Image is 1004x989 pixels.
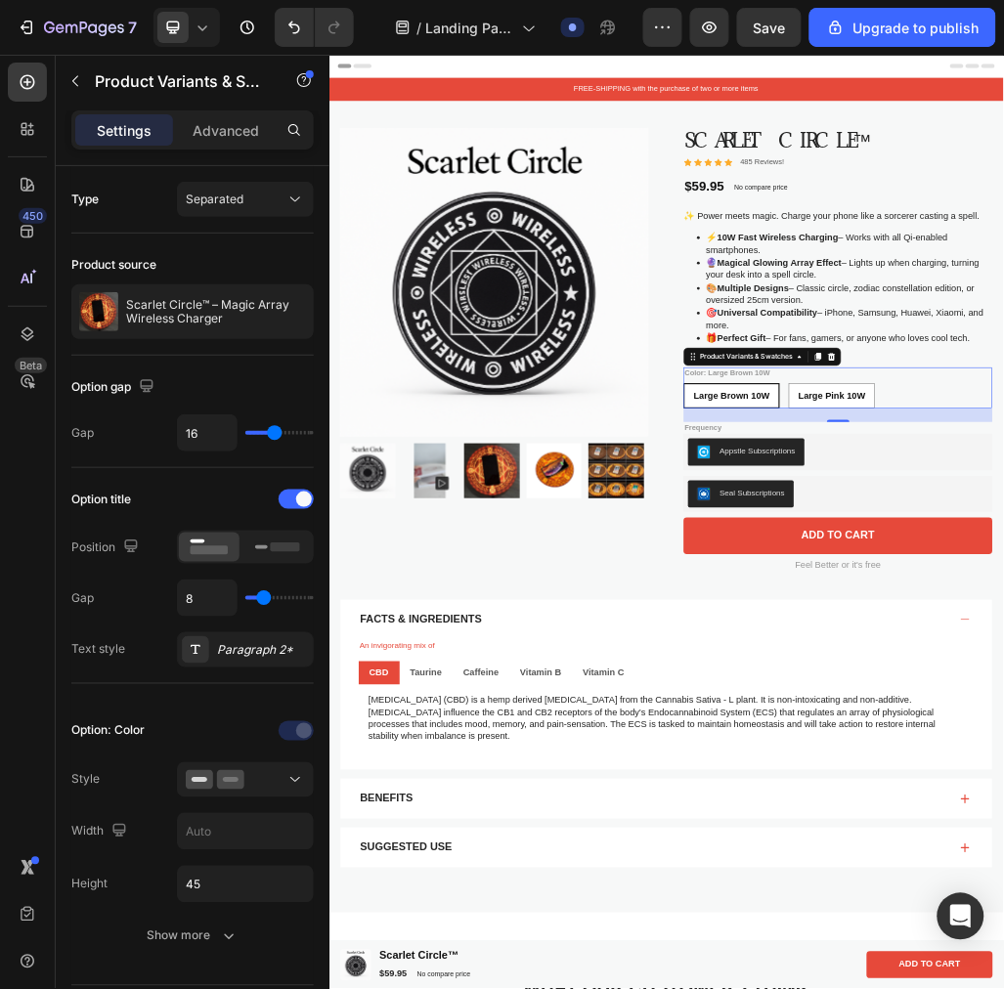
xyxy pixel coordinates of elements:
[676,353,892,369] strong: Magical Glowing Array Effect
[178,814,313,849] input: Auto
[95,69,261,93] p: Product Variants & Swatches
[826,18,980,38] div: Upgrade to publish
[679,678,811,699] div: Appstle Subscriptions
[816,584,933,601] span: Large Pink 10W
[676,309,886,325] strong: 10W Fast Wireless Charging
[634,584,766,601] span: Large Brown 10W
[641,516,810,534] div: Product Variants & Swatches
[8,8,146,47] button: 7
[186,192,243,206] span: Separated
[71,256,156,274] div: Product source
[938,893,984,940] div: Open Intercom Messenger
[148,926,239,946] div: Show more
[754,20,786,36] span: Save
[679,752,793,772] div: Seal Subscriptions
[821,824,949,848] div: Add to cart
[71,771,100,789] div: Style
[126,298,306,325] p: Scarlet Circle™ – Magic Array Wireless Charger
[425,18,514,38] span: Landing Page - [DATE] 10:20:45
[625,666,827,713] button: Appstle Subscriptions
[705,224,798,236] p: No compare price
[71,876,108,893] div: Height
[676,397,800,413] strong: Multiple Designs
[217,642,309,660] div: Paragraph 2*
[71,589,94,607] div: Gap
[193,120,259,141] p: Advanced
[676,440,850,456] strong: Universal Compatibility
[178,415,237,451] input: Auto
[275,8,354,47] div: Undo/Redo
[416,18,421,38] span: /
[19,208,47,224] div: 450
[71,191,99,208] div: Type
[71,491,131,508] div: Option title
[97,120,152,141] p: Settings
[71,535,143,561] div: Position
[617,213,689,246] div: $59.95
[71,819,131,845] div: Width
[71,722,145,740] div: Option: Color
[15,358,47,373] div: Beta
[737,8,802,47] button: Save
[71,374,158,401] div: Option gap
[177,182,314,217] button: Separated
[617,543,769,564] legend: Color: Large Brown 10W
[640,752,664,775] img: SealSubscriptions.png
[809,8,996,47] button: Upgrade to publish
[716,179,792,195] p: 485 Reviews!
[640,678,664,702] img: AppstleSubscriptions.png
[676,484,760,500] strong: Perfect Gift
[625,740,808,787] button: Seal Subscriptions
[79,292,118,331] img: product feature img
[71,424,94,442] div: Gap
[71,919,314,954] button: Show more
[178,867,313,902] input: Auto
[178,580,237,616] input: Auto
[71,641,125,659] div: Text style
[128,16,137,39] p: 7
